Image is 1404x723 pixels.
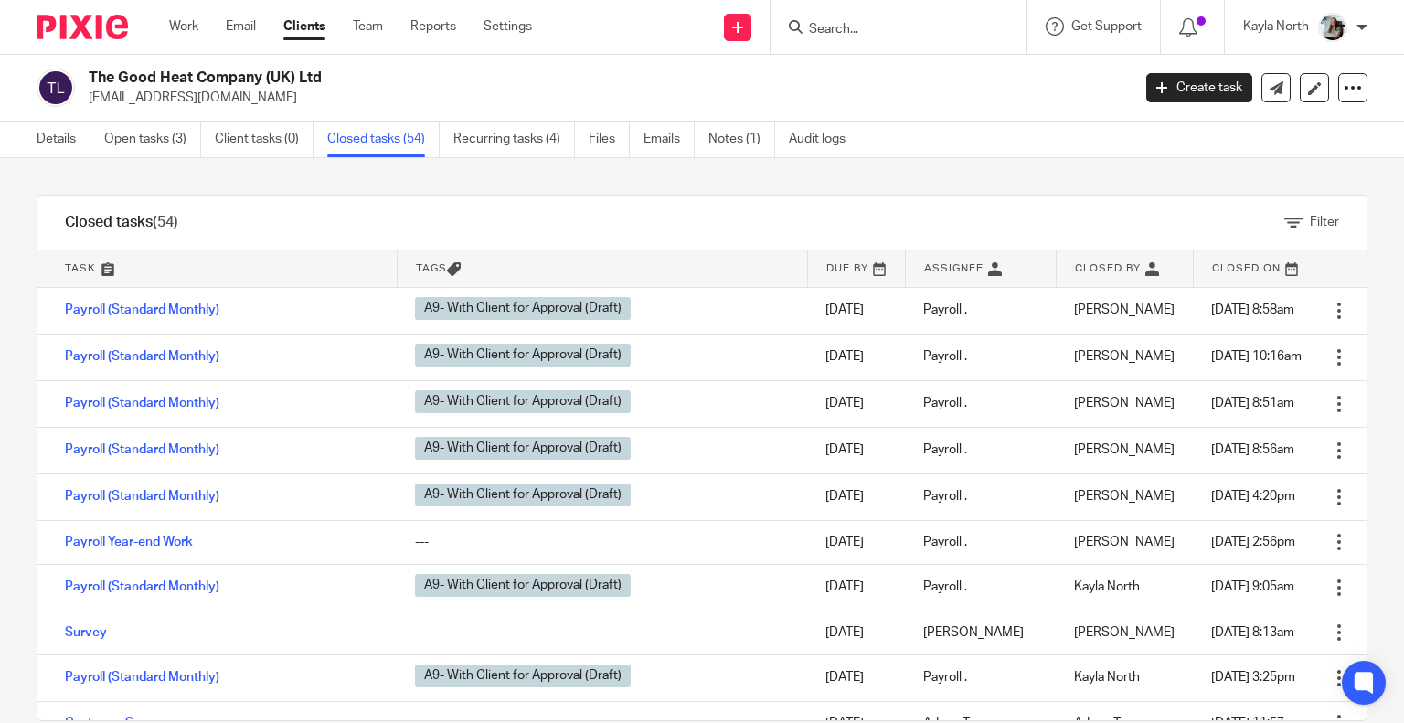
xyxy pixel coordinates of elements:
span: Get Support [1071,20,1142,33]
span: [DATE] 8:13am [1211,626,1294,639]
a: Clients [283,17,325,36]
span: Kayla North [1074,580,1140,593]
span: A9- With Client for Approval (Draft) [415,484,631,506]
a: Closed tasks (54) [327,122,440,157]
span: [DATE] 10:16am [1211,350,1302,363]
a: Work [169,17,198,36]
td: [DATE] [807,564,905,611]
p: [EMAIL_ADDRESS][DOMAIN_NAME] [89,89,1119,107]
td: Payroll . [905,334,1056,380]
td: Payroll . [905,287,1056,334]
span: [PERSON_NAME] [1074,443,1175,456]
td: Payroll . [905,427,1056,473]
span: A9- With Client for Approval (Draft) [415,390,631,413]
span: [DATE] 8:58am [1211,303,1294,316]
span: [PERSON_NAME] [1074,490,1175,503]
td: [DATE] [807,654,905,701]
td: [DATE] [807,520,905,564]
span: [PERSON_NAME] [1074,303,1175,316]
td: [DATE] [807,473,905,520]
span: [DATE] 8:51am [1211,397,1294,409]
td: Payroll . [905,380,1056,427]
h1: Closed tasks [65,213,178,232]
span: [DATE] 2:56pm [1211,536,1295,548]
span: [DATE] 3:25pm [1211,671,1295,684]
a: Recurring tasks (4) [453,122,575,157]
td: Payroll . [905,654,1056,701]
td: [DATE] [807,611,905,654]
img: Pixie [37,15,128,39]
a: Files [589,122,630,157]
span: [PERSON_NAME] [1074,626,1175,639]
div: --- [415,533,789,551]
a: Payroll (Standard Monthly) [65,303,219,316]
a: Payroll (Standard Monthly) [65,671,219,684]
span: A9- With Client for Approval (Draft) [415,297,631,320]
span: Kayla North [1074,671,1140,684]
span: [DATE] 9:05am [1211,580,1294,593]
span: [DATE] 8:56am [1211,443,1294,456]
td: [PERSON_NAME] [905,611,1056,654]
span: [DATE] 4:20pm [1211,490,1295,503]
a: Details [37,122,90,157]
img: Profile%20Photo.png [1318,13,1347,42]
a: Payroll (Standard Monthly) [65,580,219,593]
a: Audit logs [789,122,859,157]
a: Survey [65,626,107,639]
td: Payroll . [905,564,1056,611]
span: A9- With Client for Approval (Draft) [415,437,631,460]
span: [PERSON_NAME] [1074,350,1175,363]
a: Reports [410,17,456,36]
td: [DATE] [807,334,905,380]
td: [DATE] [807,287,905,334]
td: Payroll . [905,473,1056,520]
td: [DATE] [807,380,905,427]
span: [PERSON_NAME] [1074,397,1175,409]
th: Tags [397,250,807,287]
a: Payroll (Standard Monthly) [65,490,219,503]
a: Email [226,17,256,36]
span: Filter [1310,216,1339,229]
a: Settings [484,17,532,36]
input: Search [807,22,972,38]
td: Payroll . [905,520,1056,564]
a: Create task [1146,73,1252,102]
div: --- [415,623,789,642]
img: svg%3E [37,69,75,107]
a: Client tasks (0) [215,122,314,157]
a: Payroll (Standard Monthly) [65,443,219,456]
td: [DATE] [807,427,905,473]
a: Emails [643,122,695,157]
span: A9- With Client for Approval (Draft) [415,574,631,597]
span: [PERSON_NAME] [1074,536,1175,548]
a: Notes (1) [708,122,775,157]
p: Kayla North [1243,17,1309,36]
a: Team [353,17,383,36]
a: Open tasks (3) [104,122,201,157]
a: Payroll (Standard Monthly) [65,397,219,409]
span: A9- With Client for Approval (Draft) [415,344,631,367]
span: (54) [153,215,178,229]
a: Payroll (Standard Monthly) [65,350,219,363]
span: A9- With Client for Approval (Draft) [415,665,631,687]
a: Payroll Year-end Work [65,536,193,548]
h2: The Good Heat Company (UK) Ltd [89,69,913,88]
